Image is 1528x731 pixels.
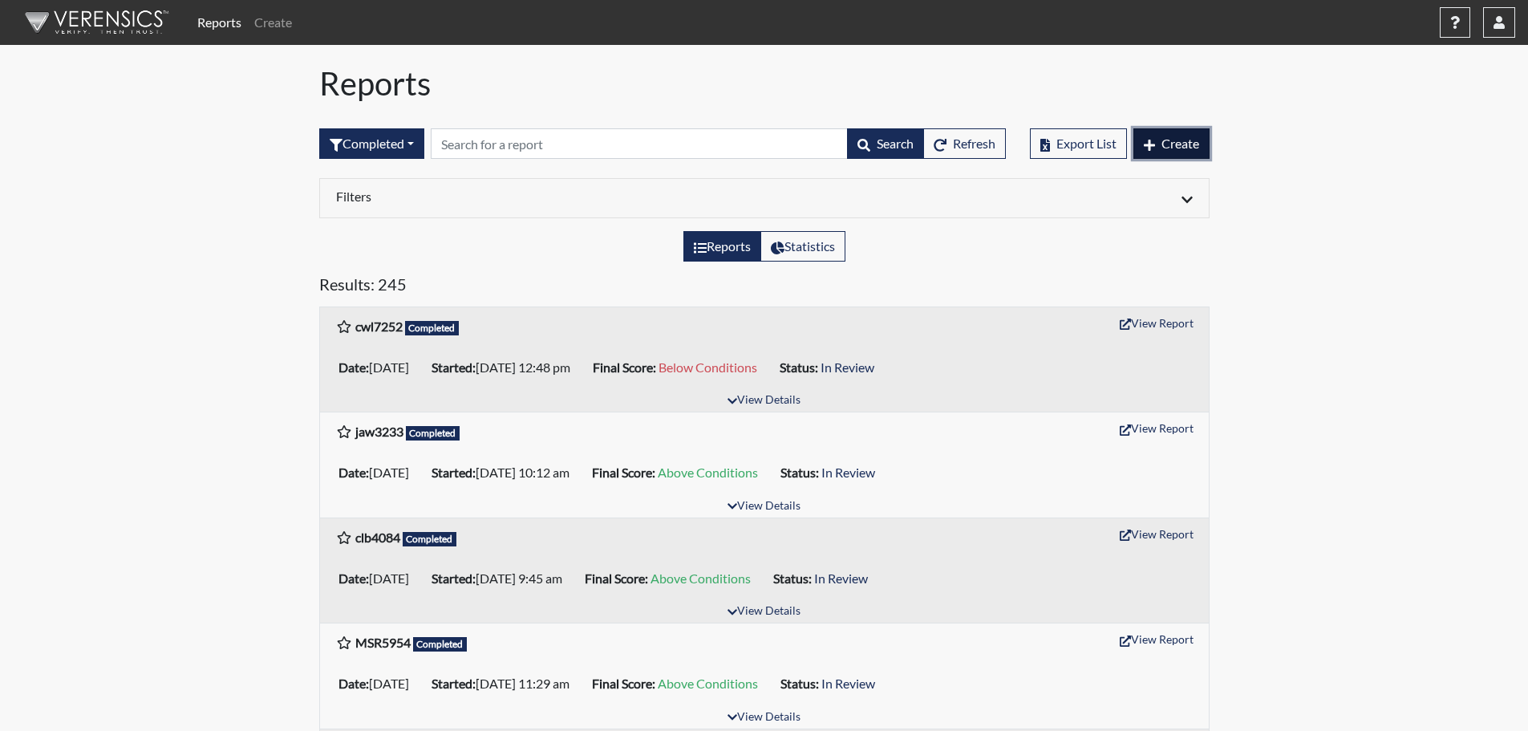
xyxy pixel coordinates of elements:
[659,359,757,375] span: Below Conditions
[338,359,369,375] b: Date:
[651,571,751,586] span: Above Conditions
[191,6,248,39] a: Reports
[773,571,812,586] b: Status:
[338,571,369,586] b: Date:
[1056,136,1117,151] span: Export List
[319,274,1210,300] h5: Results: 245
[403,532,457,546] span: Completed
[821,465,875,480] span: In Review
[338,465,369,480] b: Date:
[592,676,655,691] b: Final Score:
[431,128,848,159] input: Search by Registration ID, Interview Number, or Investigation Name.
[425,355,586,380] li: [DATE] 12:48 pm
[332,671,425,696] li: [DATE]
[1113,627,1201,652] button: View Report
[425,671,586,696] li: [DATE] 11:29 am
[592,465,655,480] b: Final Score:
[248,6,298,39] a: Create
[720,707,808,729] button: View Details
[1030,128,1127,159] button: Export List
[780,676,819,691] b: Status:
[406,426,460,441] span: Completed
[720,496,808,518] button: View Details
[1113,522,1201,546] button: View Report
[658,676,758,691] span: Above Conditions
[1133,128,1210,159] button: Create
[319,64,1210,103] h1: Reports
[336,189,752,204] h6: Filters
[432,465,476,480] b: Started:
[432,359,476,375] b: Started:
[821,676,875,691] span: In Review
[821,359,874,375] span: In Review
[780,359,818,375] b: Status:
[413,637,468,652] span: Completed
[355,530,400,545] b: clb4084
[355,424,403,439] b: jaw3233
[1113,416,1201,441] button: View Report
[1161,136,1199,151] span: Create
[923,128,1006,159] button: Refresh
[332,566,425,591] li: [DATE]
[324,189,1205,208] div: Click to expand/collapse filters
[1113,311,1201,335] button: View Report
[432,676,476,691] b: Started:
[585,571,648,586] b: Final Score:
[425,460,586,485] li: [DATE] 10:12 am
[332,355,425,380] li: [DATE]
[780,465,819,480] b: Status:
[355,319,403,334] b: cwl7252
[877,136,914,151] span: Search
[847,128,924,159] button: Search
[953,136,995,151] span: Refresh
[593,359,656,375] b: Final Score:
[332,460,425,485] li: [DATE]
[658,465,758,480] span: Above Conditions
[319,128,424,159] div: Filter by interview status
[720,601,808,623] button: View Details
[425,566,578,591] li: [DATE] 9:45 am
[814,571,868,586] span: In Review
[319,128,424,159] button: Completed
[760,231,845,262] label: View statistics about completed interviews
[432,571,476,586] b: Started:
[338,676,369,691] b: Date:
[405,321,460,335] span: Completed
[683,231,761,262] label: View the list of reports
[720,390,808,412] button: View Details
[355,635,411,650] b: MSR5954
